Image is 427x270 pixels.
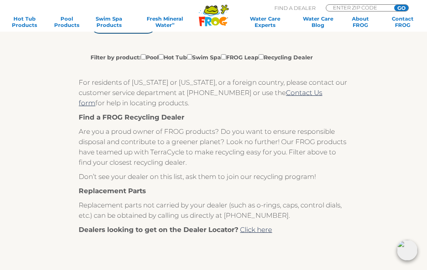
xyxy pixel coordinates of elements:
[50,15,83,28] a: PoolProducts
[79,226,238,234] strong: Dealers looking to get on the Dealer Locator?
[79,113,184,121] strong: Find a FROG Recycling Dealer
[394,5,408,11] input: GO
[302,15,334,28] a: Water CareBlog
[344,15,377,28] a: AboutFROG
[159,54,164,59] input: Filter by product:PoolHot TubSwim SpaFROG LeapRecycling Dealer
[238,15,292,28] a: Water CareExperts
[221,54,226,59] input: Filter by product:PoolHot TubSwim SpaFROG LeapRecycling Dealer
[274,4,316,11] p: Find A Dealer
[8,15,41,28] a: Hot TubProducts
[135,15,195,28] a: Fresh MineralWater∞
[240,226,272,234] a: Click here
[386,15,419,28] a: ContactFROG
[79,171,348,182] p: Don’t see your dealer on this list, ask them to join our recycling program!
[172,21,175,26] sup: ∞
[79,126,348,167] p: Are you a proud owner of FROG products? Do you want to ensure responsible disposal and contribute...
[141,54,146,59] input: Filter by product:PoolHot TubSwim SpaFROG LeapRecycling Dealer
[187,54,192,59] input: Filter by product:PoolHot TubSwim SpaFROG LeapRecycling Dealer
[79,187,146,195] strong: Replacement Parts
[259,54,264,59] input: Filter by product:PoolHot TubSwim SpaFROG LeapRecycling Dealer
[332,5,385,10] input: Zip Code Form
[93,15,125,28] a: Swim SpaProducts
[79,77,348,108] p: For residents of [US_STATE] or [US_STATE], or a foreign country, please contact our customer serv...
[91,53,313,61] label: Filter by product: Pool Hot Tub Swim Spa FROG Leap Recycling Dealer
[79,200,348,221] p: Replacement parts not carried by your dealer (such as o-rings, caps, control dials, etc.) can be ...
[397,240,418,260] img: openIcon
